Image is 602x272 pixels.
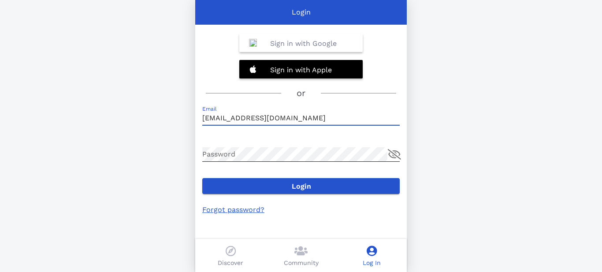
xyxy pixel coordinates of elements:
p: Login [292,7,311,18]
span: Login [209,182,393,190]
p: Discover [218,258,243,268]
h3: or [297,86,305,100]
img: 20201228132320%21Apple_logo_white.svg [249,65,257,73]
button: append icon [388,149,401,160]
a: Forgot password? [202,205,264,214]
button: Login [202,178,400,194]
p: Community [284,258,319,268]
b: Sign in with Google [270,39,337,48]
p: Log In [363,258,381,268]
img: Google_%22G%22_Logo.svg [249,39,257,47]
b: Sign in with Apple [270,66,332,74]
